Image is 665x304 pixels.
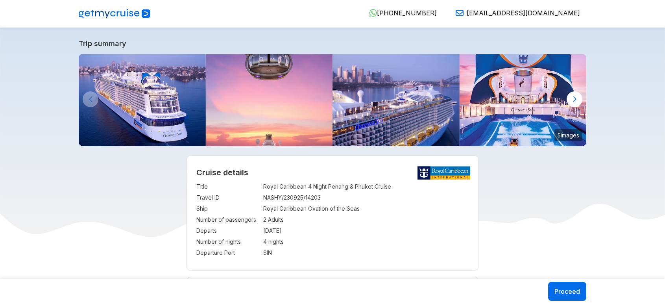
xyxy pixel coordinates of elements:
td: : [259,214,263,225]
td: NASHY/230925/14203 [263,192,469,203]
img: ovation-of-the-seas-departing-from-sydney.jpg [332,54,460,146]
td: Royal Caribbean 4 Night Penang & Phuket Cruise [263,181,469,192]
a: Trip summary [79,39,586,48]
small: 5 images [554,129,582,141]
td: [DATE] [263,225,469,236]
td: Travel ID [196,192,259,203]
td: Title [196,181,259,192]
td: 4 nights [263,236,469,247]
td: Departure Port [196,247,259,258]
td: 2 Adults [263,214,469,225]
td: Ship [196,203,259,214]
td: Number of nights [196,236,259,247]
td: : [259,192,263,203]
span: [EMAIL_ADDRESS][DOMAIN_NAME] [467,9,580,17]
td: : [259,203,263,214]
a: [PHONE_NUMBER] [363,9,437,17]
td: : [259,181,263,192]
td: : [259,225,263,236]
h2: Cruise details [196,168,469,177]
td: Number of passengers [196,214,259,225]
img: WhatsApp [369,9,377,17]
td: : [259,247,263,258]
img: ovation-of-the-seas-flowrider-sunset.jpg [460,54,587,146]
a: [EMAIL_ADDRESS][DOMAIN_NAME] [449,9,580,17]
td: Royal Caribbean Ovation of the Seas [263,203,469,214]
button: Proceed [548,282,586,301]
img: Email [456,9,464,17]
td: : [259,236,263,247]
img: ovation-exterior-back-aerial-sunset-port-ship.jpg [79,54,206,146]
img: north-star-sunset-ovation-of-the-seas.jpg [206,54,333,146]
td: Departs [196,225,259,236]
td: SIN [263,247,469,258]
span: [PHONE_NUMBER] [377,9,437,17]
